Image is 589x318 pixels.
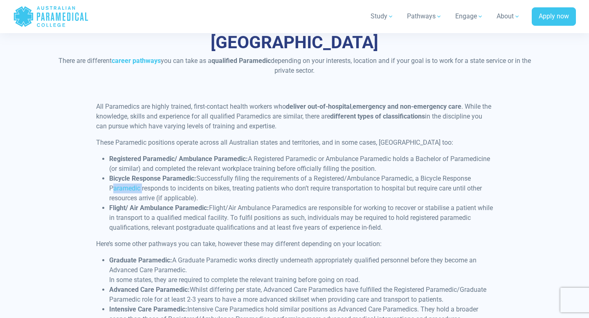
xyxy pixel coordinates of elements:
strong: Advanced Care Paramedic: [109,286,190,293]
a: About [492,5,525,28]
strong: Bicycle Response Paramedic: [109,175,196,182]
p: All Paramedics are highly trained, first-contact health workers who , . While the knowledge, skil... [96,102,493,131]
strong: deliver out-of-hospital [286,103,351,110]
a: career pathways [112,57,161,65]
strong: qualified Paramedic [211,57,271,65]
a: Engage [450,5,488,28]
a: Study [366,5,399,28]
p: There are different you can take as a depending on your interests, location and if your goal is t... [55,56,534,76]
strong: emergency and non-emergency care [353,103,461,110]
p: These Paramedic positions operate across all Australian states and territories, and in some cases... [96,138,493,148]
li: Successfully filing the requirements of a Registered/Ambulance Paramedic, a Bicycle Response Para... [109,174,493,203]
strong: Graduate Paramedic: [109,256,172,264]
strong: Intensive Care Paramedic: [109,305,187,313]
strong: Flight/ Air Ambulance Paramedic: [109,204,209,212]
li: Whilst differing per state, Advanced Care Paramedics have fulfilled the Registered Paramedic/Grad... [109,285,493,305]
li: A Graduate Paramedic works directly underneath appropriately qualified personnel before they beco... [109,255,493,285]
a: Australian Paramedical College [13,3,89,30]
li: A Registered Paramedic or Ambulance Paramedic holds a Bachelor of Paramedicine (or similar) and c... [109,154,493,174]
strong: Registered Paramedic/ Ambulance Paramedic: [109,155,248,163]
li: Flight/Air Ambulance Paramedics are responsible for working to recover or stabilise a patient whi... [109,203,493,233]
a: Pathways [402,5,447,28]
p: Here’s some other pathways you can take, however these may different depending on your location: [96,239,493,249]
strong: different types of classifications [330,112,425,120]
a: Apply now [532,7,576,26]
